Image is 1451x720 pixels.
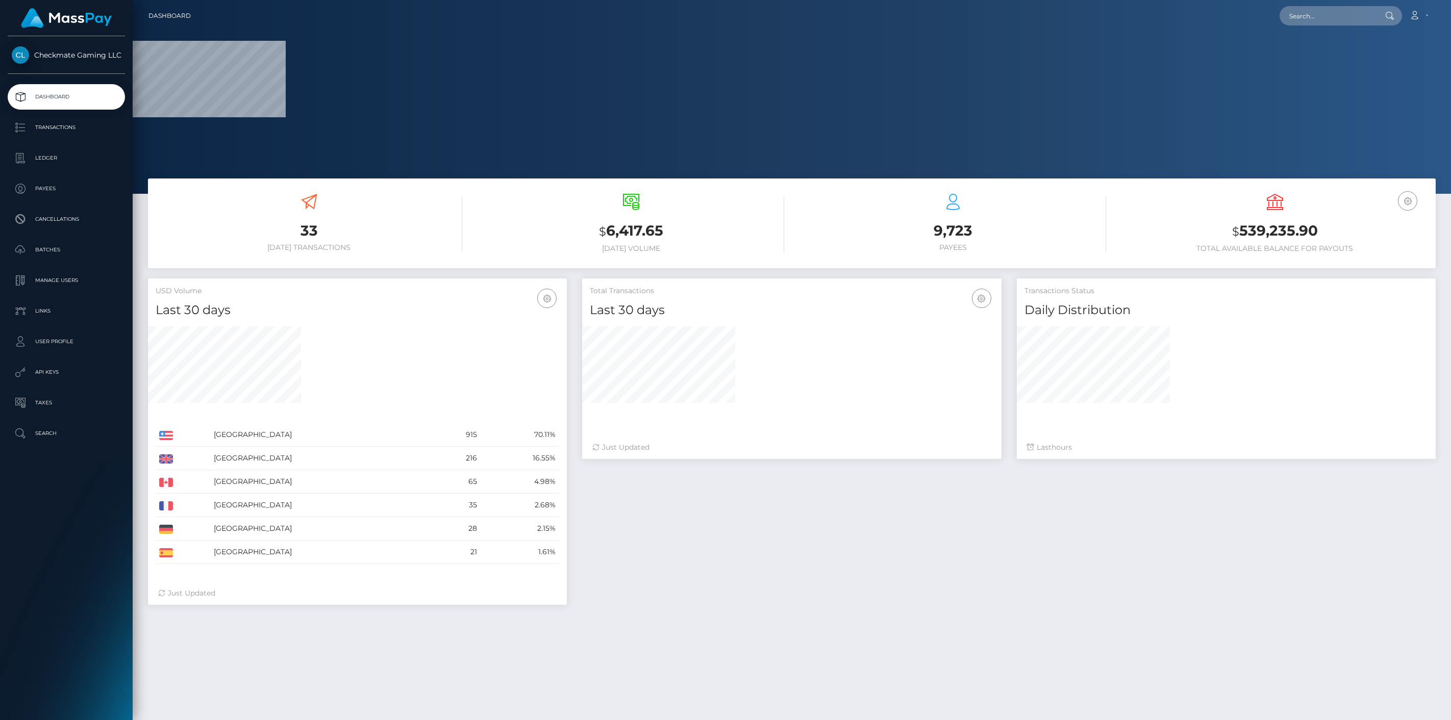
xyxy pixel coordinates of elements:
a: Dashboard [8,84,125,110]
td: [GEOGRAPHIC_DATA] [210,470,433,494]
small: $ [1232,224,1239,239]
td: [GEOGRAPHIC_DATA] [210,423,433,447]
td: 65 [433,470,481,494]
h5: Transactions Status [1024,286,1428,296]
td: [GEOGRAPHIC_DATA] [210,517,433,541]
h4: Last 30 days [590,301,993,319]
h6: [DATE] Transactions [156,243,462,252]
td: 216 [433,447,481,470]
span: Checkmate Gaming LLC [8,50,125,60]
h6: Payees [799,243,1106,252]
td: 1.61% [481,541,559,564]
input: Search... [1280,6,1375,25]
h4: Last 30 days [156,301,559,319]
a: Payees [8,176,125,201]
p: Payees [12,181,121,196]
small: $ [599,224,606,239]
td: 28 [433,517,481,541]
h6: [DATE] Volume [478,244,784,253]
p: Ledger [12,150,121,166]
td: 2.15% [481,517,559,541]
h5: Total Transactions [590,286,993,296]
p: Manage Users [12,273,121,288]
img: MassPay Logo [21,8,112,28]
a: Taxes [8,390,125,416]
p: Dashboard [12,89,121,105]
td: [GEOGRAPHIC_DATA] [210,447,433,470]
p: Batches [12,242,121,258]
a: Cancellations [8,207,125,232]
a: Ledger [8,145,125,171]
div: Just Updated [158,588,557,599]
td: 915 [433,423,481,447]
a: Links [8,298,125,324]
p: Transactions [12,120,121,135]
td: 70.11% [481,423,559,447]
p: User Profile [12,334,121,349]
img: ES.png [159,548,173,557]
h5: USD Volume [156,286,559,296]
td: 2.68% [481,494,559,517]
td: 16.55% [481,447,559,470]
img: US.png [159,431,173,440]
h3: 9,723 [799,221,1106,241]
img: GB.png [159,454,173,464]
p: Taxes [12,395,121,410]
h4: Daily Distribution [1024,301,1428,319]
p: Links [12,303,121,319]
div: Last hours [1027,442,1425,453]
h3: 33 [156,221,462,241]
p: API Keys [12,365,121,380]
a: Manage Users [8,268,125,293]
td: 21 [433,541,481,564]
h3: 6,417.65 [478,221,784,242]
img: FR.png [159,501,173,510]
img: CA.png [159,478,173,487]
td: [GEOGRAPHIC_DATA] [210,494,433,517]
a: Batches [8,237,125,263]
h6: Total Available Balance for Payouts [1121,244,1428,253]
a: API Keys [8,359,125,385]
p: Search [12,426,121,441]
a: Transactions [8,115,125,140]
a: Dashboard [148,5,191,27]
p: Cancellations [12,212,121,227]
a: Search [8,421,125,446]
div: Just Updated [592,442,991,453]
h3: 539,235.90 [1121,221,1428,242]
a: User Profile [8,329,125,354]
td: [GEOGRAPHIC_DATA] [210,541,433,564]
img: DE.png [159,525,173,534]
img: Checkmate Gaming LLC [12,46,29,64]
td: 35 [433,494,481,517]
td: 4.98% [481,470,559,494]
